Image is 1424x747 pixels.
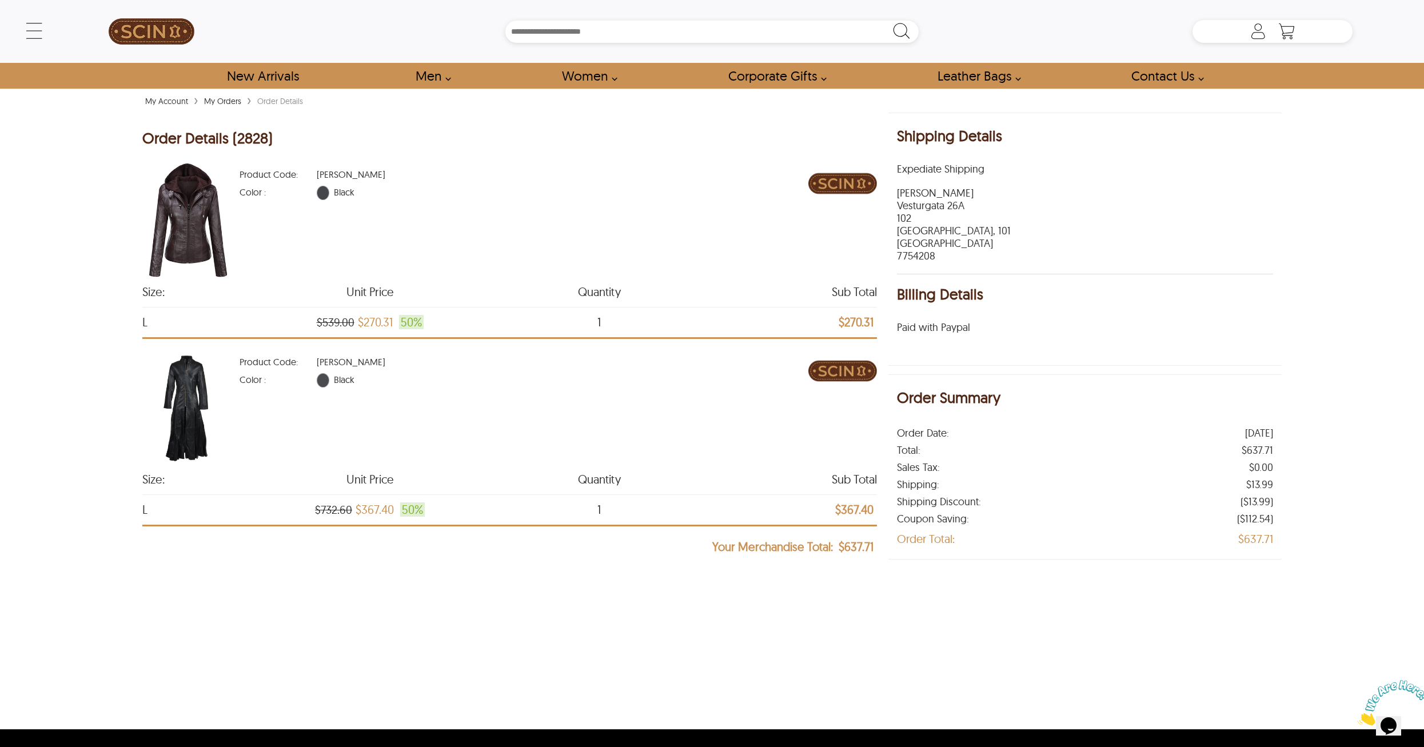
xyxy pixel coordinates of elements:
strong: subTotal $367.40 [835,504,873,516]
h1: Order Details (2828) [142,130,273,149]
span: Size: [142,474,326,485]
div: Sales Tax: [897,462,940,473]
li: Total $637.71 [897,442,1273,459]
span: Size: [142,286,326,298]
li: Order Total $637.71 [897,528,1273,550]
span: expediateShipping [897,163,1273,175]
strong: Your Merchandise Total $637.71 [712,541,873,553]
span: quantity 1 [508,317,691,328]
a: Shop Women Leather Jackets [549,63,624,89]
h1: Billing Details [897,286,1273,305]
div: ( $13.99 ) [1240,496,1273,508]
div: ( $112.54 ) [1237,513,1273,525]
span: Product Code : [240,169,317,180]
div: Total: [897,445,920,456]
h1: Shipping Details [897,127,1273,147]
span: [PERSON_NAME] [317,356,385,367]
span: Unit Price which was at a price of $732.60%, now after discount the price is $367.40 Discount of 50% [356,502,394,517]
div: $637.71 [1238,533,1273,545]
span: Product Code : [240,356,317,367]
div: Order Details [254,95,306,107]
a: My Orders [201,96,244,106]
a: Shop New Arrivals [214,63,312,89]
img: scin-13090w-darkcoffee.jpg [142,163,234,277]
span: Unit Price which was at a price of $539.00%, now after discount the price is $270.31 Discount of 50% [358,315,393,329]
li: Order Date Sep 2nd, 2025 [897,425,1273,442]
li: Coupon Saving $112.54 [897,510,1273,528]
p: [PERSON_NAME] Vesturgata 26A 102 [GEOGRAPHIC_DATA], 101 [GEOGRAPHIC_DATA] 7754208 [897,187,1273,262]
div: Order Total: [897,533,955,545]
span: Color : [240,374,317,385]
span: › [194,90,198,110]
span: Color : [240,186,317,198]
div: Coupon Saving: [897,513,969,525]
span: Sub Total [693,286,877,298]
div: Product Code Product Code NYLA [240,356,385,367]
div: First Name Milosz Last Name Lakomy Address Vesturgata 26A 102 City and State Reykjavik Capital Re... [897,187,1273,262]
img: Brand Logo Shopping Cart Image [808,163,877,204]
div: $0.00 [1249,462,1273,473]
span: quantity 1 [508,504,691,516]
div: Shipping: [897,479,939,490]
li: Shipping $13.99 [897,476,1273,493]
span: Quantity [508,286,691,298]
strike: $732.60 [315,503,352,517]
span: [PERSON_NAME] [317,169,385,180]
a: My Account [142,96,191,106]
a: Shop Leather Bags [924,63,1027,89]
img: SCIN [109,6,194,57]
img: Brand Logo Shopping Cart Image [808,350,877,392]
iframe: chat widget [1353,676,1424,730]
div: Order Date: [897,428,949,439]
a: Shopping Cart [1275,23,1298,40]
span: Size L [142,504,326,516]
span: Unit Price [278,286,461,298]
span: Unit Price [278,474,461,485]
strike: $539.00 [317,315,354,329]
img: scin-13177w-black.jpg [142,350,234,465]
div: Product Code Product Code EMMIE [240,169,385,180]
p: Expediate Shipping [897,163,1273,175]
span: 50 % [399,315,424,329]
span: Black [334,186,356,198]
span: Black [334,374,356,385]
span: Quantity [508,474,691,485]
a: shop men's leather jackets [402,63,457,89]
li: Shipping Discount $13.99 [897,493,1273,510]
h1: Order Summary [897,389,1273,409]
div: Shipping Discount: [897,496,981,508]
div: $13.99 [1246,479,1273,490]
span: Sub Total [693,474,877,485]
a: contact-us [1118,63,1210,89]
p: Paid with Paypal [897,321,1273,334]
img: Chat attention grabber [5,5,75,50]
li: Sales Tax $0.00 [897,459,1273,476]
span: 50 % [400,502,425,517]
a: SCIN [71,6,232,57]
span: Your Merchandise Total: [712,541,833,553]
strong: subTotal $270.31 [839,317,873,328]
span: › [247,90,252,110]
span: Size L [142,317,326,328]
div: [DATE] [1245,428,1273,439]
div: $637.71 [1242,445,1273,456]
a: Shop Leather Corporate Gifts [715,63,833,89]
span: $637.71 [839,541,873,553]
